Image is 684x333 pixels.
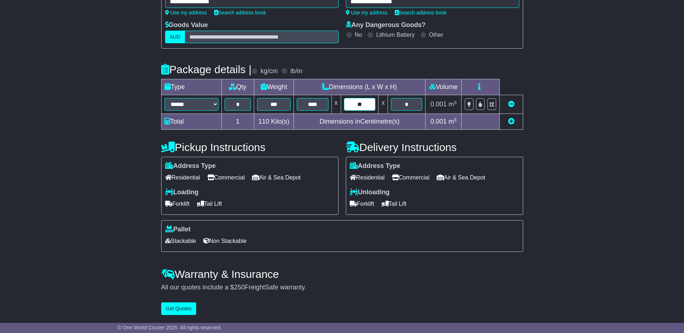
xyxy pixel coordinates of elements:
a: Add new item [508,118,515,125]
span: Air & Sea Depot [252,172,301,183]
a: Search address book [214,10,266,15]
td: Type [161,79,221,95]
sup: 3 [454,100,457,105]
span: Stackable [165,235,196,247]
a: Search address book [395,10,447,15]
td: Volume [425,79,462,95]
span: Commercial [392,172,429,183]
span: Commercial [207,172,245,183]
label: Goods Value [165,21,208,29]
span: Air & Sea Depot [437,172,485,183]
td: Qty [221,79,254,95]
td: Total [161,114,221,130]
td: Kilo(s) [254,114,294,130]
td: 1 [221,114,254,130]
label: lb/in [290,67,302,75]
span: Residential [350,172,385,183]
label: Address Type [350,162,401,170]
span: Non Stackable [203,235,247,247]
h4: Package details | [161,63,252,75]
label: Lithium Battery [376,31,415,38]
span: Forklift [350,198,374,209]
td: x [331,95,341,114]
label: No [355,31,362,38]
label: Address Type [165,162,216,170]
h4: Delivery Instructions [346,141,523,153]
span: m [449,118,457,125]
span: Forklift [165,198,190,209]
td: Dimensions in Centimetre(s) [294,114,425,130]
span: m [449,101,457,108]
label: Loading [165,188,199,196]
span: 250 [234,284,245,291]
label: kg/cm [260,67,278,75]
label: Other [429,31,444,38]
h4: Pickup Instructions [161,141,339,153]
sup: 3 [454,117,457,123]
span: 0.001 [431,101,447,108]
span: Tail Lift [197,198,222,209]
span: Tail Lift [381,198,407,209]
label: Pallet [165,226,191,234]
span: 110 [259,118,269,125]
h4: Warranty & Insurance [161,268,523,280]
td: Dimensions (L x W x H) [294,79,425,95]
a: Remove this item [508,101,515,108]
span: 0.001 [431,118,447,125]
div: All our quotes include a $ FreightSafe warranty. [161,284,523,292]
a: Use my address [346,10,388,15]
label: Unloading [350,188,390,196]
button: Get Quotes [161,302,197,315]
td: Weight [254,79,294,95]
label: AUD [165,31,185,43]
span: © One World Courier 2025. All rights reserved. [118,325,222,330]
label: Any Dangerous Goods? [346,21,426,29]
a: Use my address [165,10,207,15]
span: Residential [165,172,200,183]
td: x [378,95,388,114]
